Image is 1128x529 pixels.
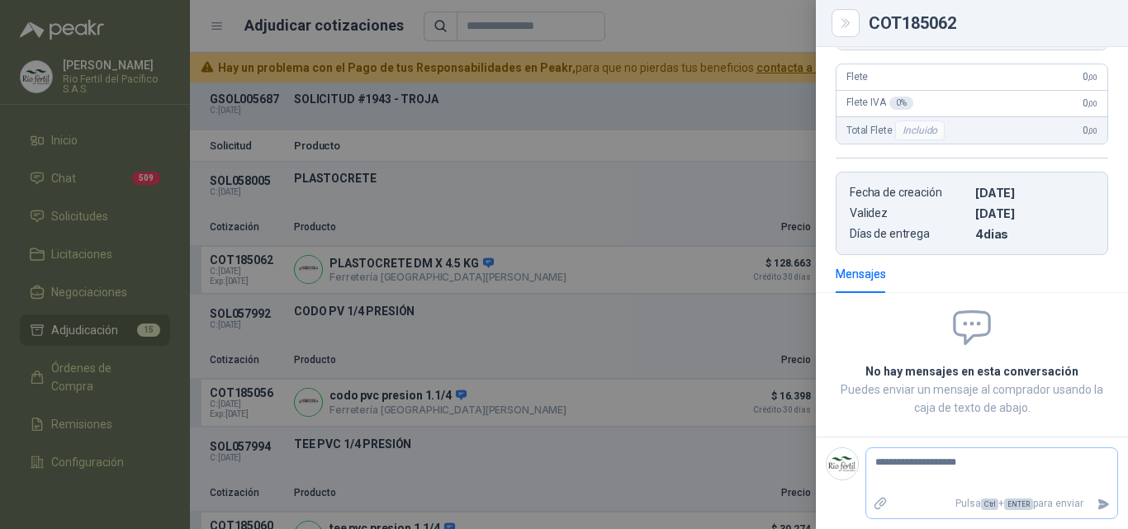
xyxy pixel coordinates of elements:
h2: No hay mensajes en esta conversación [836,362,1108,380]
button: Enviar [1090,489,1117,518]
p: Puedes enviar un mensaje al comprador usando la caja de texto de abajo. [836,380,1108,417]
span: 0 [1083,71,1097,83]
img: Company Logo [827,448,858,479]
p: 4 dias [975,227,1094,241]
span: Total Flete [846,120,948,140]
span: ,00 [1088,126,1097,135]
label: Adjuntar archivos [866,489,894,518]
button: Close [836,13,855,33]
span: ENTER [1004,498,1033,510]
span: Flete [846,71,868,83]
p: Días de entrega [850,227,969,241]
p: Fecha de creación [850,186,969,200]
div: Mensajes [836,265,886,283]
div: COT185062 [869,15,1108,31]
div: 0 % [889,97,913,110]
p: Validez [850,206,969,220]
p: [DATE] [975,186,1094,200]
p: [DATE] [975,206,1094,220]
p: Pulsa + para enviar [894,489,1091,518]
span: Flete IVA [846,97,913,110]
span: 0 [1083,97,1097,109]
div: Incluido [895,120,945,140]
span: ,00 [1088,99,1097,108]
span: 0 [1083,125,1097,136]
span: ,00 [1088,73,1097,82]
span: Ctrl [981,498,998,510]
